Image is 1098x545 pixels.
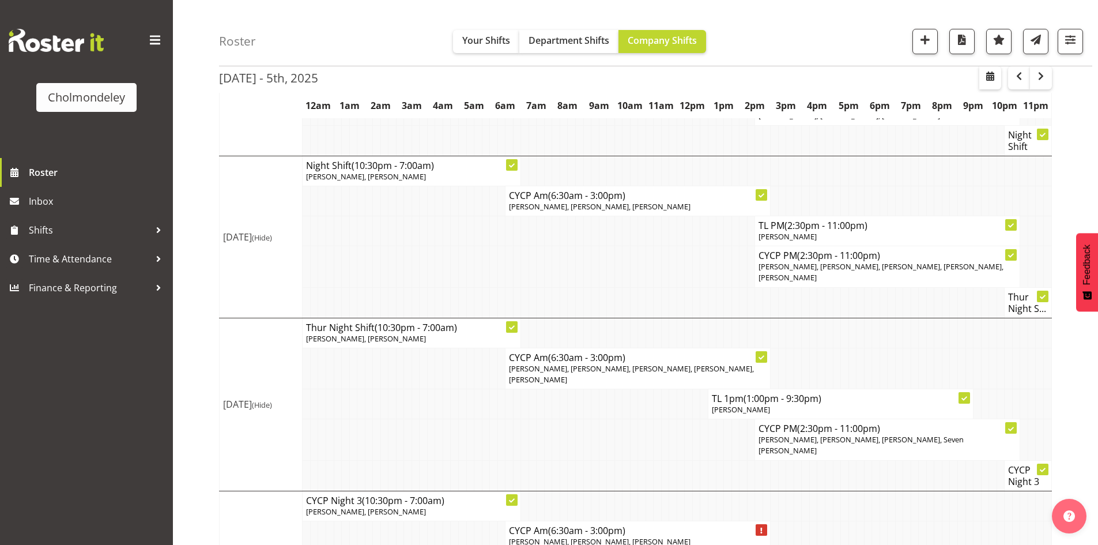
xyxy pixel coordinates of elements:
button: Send a list of all shifts for the selected filtered period to all rostered employees. [1023,29,1048,54]
span: (6:30am - 3:00pm) [548,351,625,364]
h4: CYCP Am [509,352,767,363]
h4: CYCP Night 3 [1008,464,1048,487]
span: (6:30am - 3:00pm) [548,189,625,202]
h4: CYCP PM [759,250,1016,261]
span: (2:30pm - 11:00pm) [797,422,880,435]
h4: Roster [219,35,256,48]
th: 1pm [708,92,739,119]
h2: [DATE] - 5th, 2025 [219,70,318,85]
button: Your Shifts [453,30,519,53]
h4: CYCP Am [509,190,767,201]
span: (2:30pm - 11:00pm) [784,219,867,232]
span: [PERSON_NAME], [PERSON_NAME] [306,333,426,344]
th: 5am [459,92,490,119]
th: 3pm [771,92,802,119]
span: [PERSON_NAME], [PERSON_NAME] [306,171,426,182]
h4: Night Shift [306,160,517,171]
span: Department Shifts [529,34,609,47]
span: (Hide) [252,400,272,410]
th: 9pm [958,92,989,119]
th: 10am [614,92,646,119]
th: 2am [365,92,396,119]
td: [DATE] [220,156,303,318]
h4: TL PM [759,220,1016,231]
img: help-xxl-2.png [1063,510,1075,522]
th: 11pm [1020,92,1052,119]
button: Filter Shifts [1058,29,1083,54]
h4: CYCP Am [509,525,767,536]
span: Finance & Reporting [29,279,150,296]
th: 8am [552,92,583,119]
button: Highlight an important date within the roster. [986,29,1012,54]
span: Roster [29,164,167,181]
th: 10pm [989,92,1020,119]
h4: Thur Night Shift [306,322,517,333]
th: 2pm [739,92,771,119]
img: Rosterit website logo [9,29,104,52]
span: (6:30am - 3:00pm) [548,524,625,537]
span: (10:30pm - 7:00am) [352,159,434,172]
span: [PERSON_NAME], [PERSON_NAME], [PERSON_NAME], [PERSON_NAME], [PERSON_NAME] [509,363,754,385]
th: 11am [646,92,677,119]
th: 12pm [677,92,708,119]
th: 6am [490,92,521,119]
span: Feedback [1082,245,1092,285]
th: 5pm [833,92,864,119]
span: Shifts [29,221,150,239]
button: Feedback - Show survey [1076,233,1098,311]
th: 12am [303,92,334,119]
span: (2:30pm - 11:00pm) [797,249,880,262]
span: Your Shifts [462,34,510,47]
th: 7am [521,92,552,119]
span: (Hide) [252,232,272,243]
th: 9am [583,92,614,119]
th: 4pm [802,92,833,119]
span: [PERSON_NAME] [759,231,817,242]
span: [PERSON_NAME], [PERSON_NAME], [PERSON_NAME] [509,201,691,212]
span: [PERSON_NAME], [PERSON_NAME], [PERSON_NAME], [PERSON_NAME], [PERSON_NAME] [759,261,1003,283]
button: Download a PDF of the roster according to the set date range. [949,29,975,54]
h4: Thur Night S... [1008,291,1048,314]
th: 6pm [864,92,895,119]
th: 8pm [926,92,957,119]
span: [PERSON_NAME], [PERSON_NAME] [306,506,426,517]
button: Department Shifts [519,30,618,53]
span: [PERSON_NAME] [712,404,770,415]
th: 3am [396,92,427,119]
span: (1:00pm - 9:30pm) [744,392,821,405]
h4: TL 1pm [712,393,969,404]
th: 4am [427,92,458,119]
th: 7pm [895,92,926,119]
button: Company Shifts [618,30,706,53]
button: Add a new shift [912,29,938,54]
td: [DATE] [220,318,303,491]
div: Cholmondeley [48,89,125,106]
span: (10:30pm - 7:00am) [362,494,444,507]
span: Inbox [29,193,167,210]
h4: CYCP PM [759,423,1016,434]
span: [PERSON_NAME], [PERSON_NAME], [PERSON_NAME], Seven [PERSON_NAME] [759,434,964,456]
span: Time & Attendance [29,250,150,268]
h4: CYCP Night 3 [306,495,517,506]
span: (10:30pm - 7:00am) [375,321,457,334]
h4: Night Shift [1008,129,1048,152]
th: 1am [334,92,365,119]
span: Company Shifts [628,34,697,47]
button: Select a specific date within the roster. [979,66,1001,89]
